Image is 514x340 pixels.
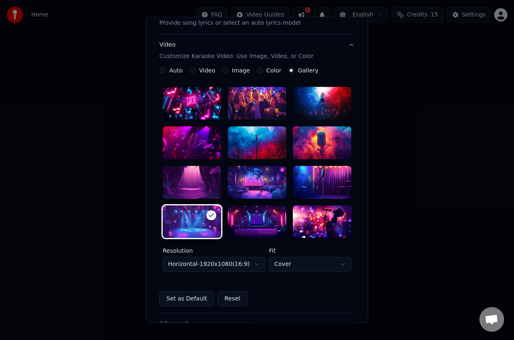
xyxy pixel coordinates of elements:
[159,1,355,34] button: LyricsProvide song lyrics or select an auto lyrics model
[159,19,301,27] p: Provide song lyrics or select an auto lyrics model
[217,292,248,307] button: Reset
[199,68,215,73] label: Video
[159,41,313,61] div: Video
[269,248,351,254] label: Fit
[159,67,355,313] div: VideoCustomize Karaoke Video: Use Image, Video, or Color
[163,248,266,254] label: Resolution
[159,314,355,335] button: Advanced
[159,292,214,307] button: Set as Default
[159,34,355,67] button: VideoCustomize Karaoke Video: Use Image, Video, or Color
[266,68,282,73] label: Color
[298,68,318,73] label: Gallery
[232,68,250,73] label: Image
[169,68,183,73] label: Auto
[159,52,313,61] p: Customize Karaoke Video: Use Image, Video, or Color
